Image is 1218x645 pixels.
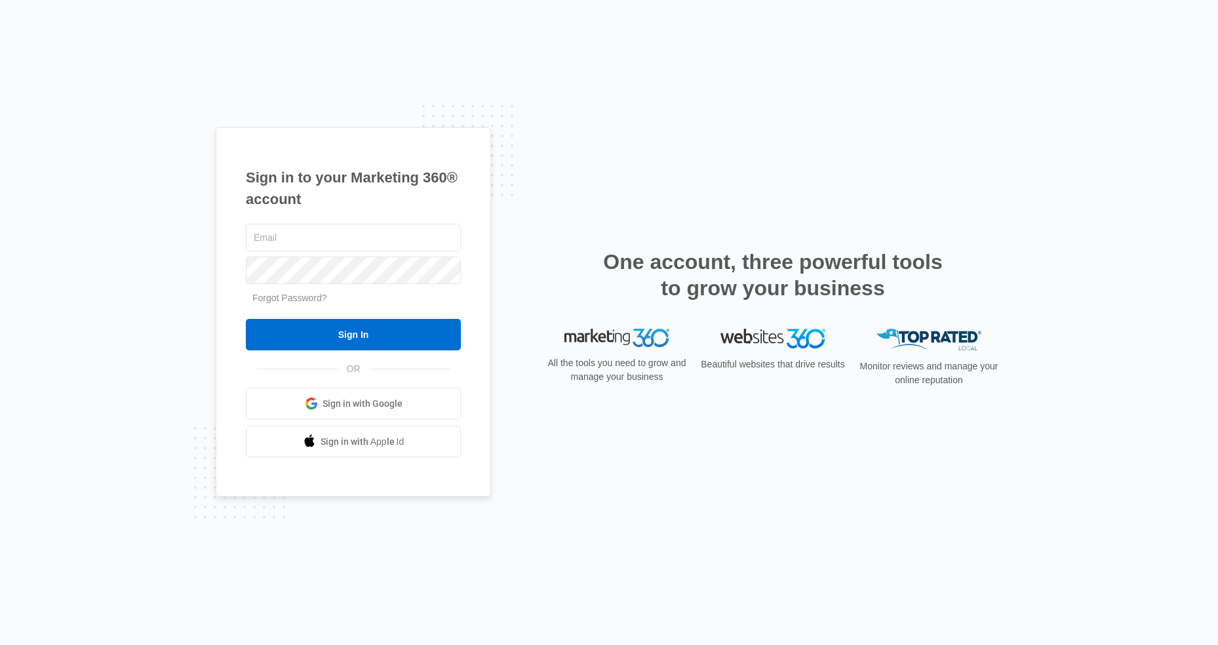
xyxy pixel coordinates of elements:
span: OR [338,362,370,376]
span: Sign in with Google [323,397,403,411]
a: Sign in with Apple Id [246,426,461,457]
input: Email [246,224,461,251]
p: Beautiful websites that drive results [699,358,846,371]
img: Websites 360 [720,329,825,348]
input: Sign In [246,319,461,350]
a: Sign in with Google [246,388,461,419]
h2: One account, three powerful tools to grow your business [599,249,947,301]
p: All the tools you need to grow and manage your business [543,356,690,384]
span: Sign in with Apple Id [321,435,404,449]
img: Marketing 360 [564,329,669,347]
h1: Sign in to your Marketing 360® account [246,167,461,210]
a: Forgot Password? [252,293,327,303]
p: Monitor reviews and manage your online reputation [855,360,1002,387]
img: Top Rated Local [876,329,981,350]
